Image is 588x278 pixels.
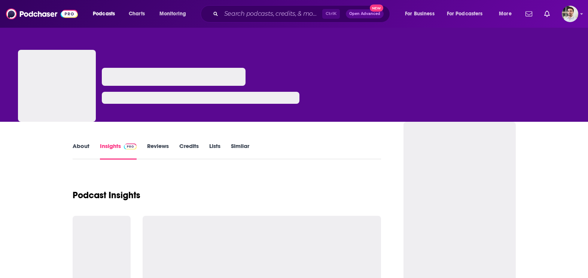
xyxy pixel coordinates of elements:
[494,8,521,20] button: open menu
[129,9,145,19] span: Charts
[541,7,553,20] a: Show notifications dropdown
[179,142,199,160] a: Credits
[400,8,444,20] button: open menu
[405,9,435,19] span: For Business
[447,9,483,19] span: For Podcasters
[231,142,249,160] a: Similar
[370,4,383,12] span: New
[442,8,494,20] button: open menu
[562,6,578,22] span: Logged in as sam_beutlerink
[124,143,137,149] img: Podchaser Pro
[209,142,220,160] a: Lists
[73,190,140,201] h1: Podcast Insights
[147,142,169,160] a: Reviews
[349,12,380,16] span: Open Advanced
[154,8,196,20] button: open menu
[346,9,384,18] button: Open AdvancedNew
[159,9,186,19] span: Monitoring
[523,7,535,20] a: Show notifications dropdown
[208,5,397,22] div: Search podcasts, credits, & more...
[100,142,137,160] a: InsightsPodchaser Pro
[499,9,512,19] span: More
[562,6,578,22] button: Show profile menu
[93,9,115,19] span: Podcasts
[73,142,89,160] a: About
[6,7,78,21] img: Podchaser - Follow, Share and Rate Podcasts
[221,8,322,20] input: Search podcasts, credits, & more...
[322,9,340,19] span: Ctrl K
[124,8,149,20] a: Charts
[88,8,125,20] button: open menu
[562,6,578,22] img: User Profile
